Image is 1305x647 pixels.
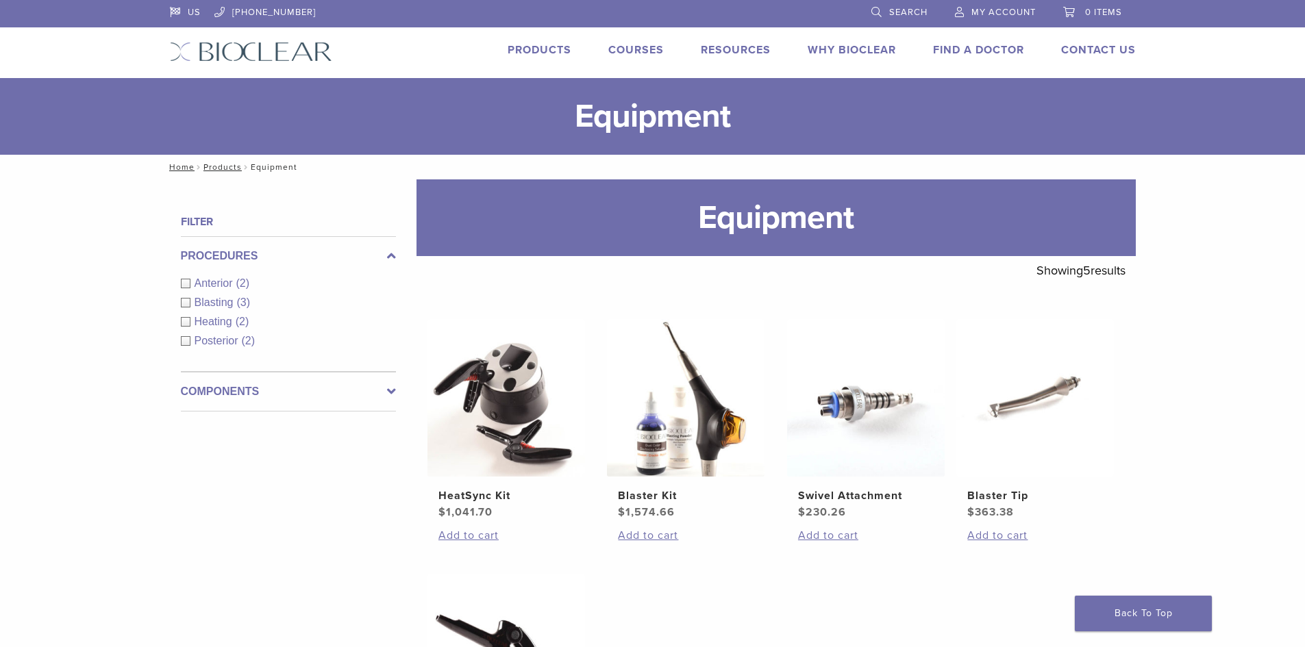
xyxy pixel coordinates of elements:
[236,296,250,308] span: (3)
[195,296,237,308] span: Blasting
[195,277,236,289] span: Anterior
[242,164,251,170] span: /
[427,319,585,477] img: HeatSync Kit
[798,527,934,544] a: Add to cart: “Swivel Attachment”
[618,505,625,519] span: $
[787,319,945,477] img: Swivel Attachment
[160,155,1146,179] nav: Equipment
[236,277,250,289] span: (2)
[427,319,586,520] a: HeatSync KitHeatSync Kit $1,041.70
[438,527,574,544] a: Add to cart: “HeatSync Kit”
[956,319,1114,477] img: Blaster Tip
[195,316,236,327] span: Heating
[798,505,846,519] bdi: 230.26
[1061,43,1136,57] a: Contact Us
[786,319,946,520] a: Swivel AttachmentSwivel Attachment $230.26
[701,43,771,57] a: Resources
[170,42,332,62] img: Bioclear
[967,487,1103,504] h2: Blaster Tip
[889,7,928,18] span: Search
[203,162,242,172] a: Products
[195,335,242,346] span: Posterior
[1083,263,1091,278] span: 5
[438,505,446,519] span: $
[798,487,934,504] h2: Swivel Attachment
[1085,7,1122,18] span: 0 items
[607,319,765,477] img: Blaster Kit
[798,505,806,519] span: $
[618,505,675,519] bdi: 1,574.66
[967,527,1103,544] a: Add to cart: “Blaster Tip”
[236,316,249,327] span: (2)
[508,43,571,57] a: Products
[438,505,493,519] bdi: 1,041.70
[1075,596,1212,631] a: Back To Top
[165,162,195,172] a: Home
[181,383,396,400] label: Components
[618,527,754,544] a: Add to cart: “Blaster Kit”
[608,43,664,57] a: Courses
[181,214,396,230] h4: Filter
[242,335,256,346] span: (2)
[618,487,754,504] h2: Blaster Kit
[967,505,975,519] span: $
[417,179,1136,256] h1: Equipment
[606,319,766,520] a: Blaster KitBlaster Kit $1,574.66
[438,487,574,504] h2: HeatSync Kit
[956,319,1115,520] a: Blaster TipBlaster Tip $363.38
[808,43,896,57] a: Why Bioclear
[195,164,203,170] span: /
[933,43,1024,57] a: Find A Doctor
[1036,256,1126,285] p: Showing results
[971,7,1036,18] span: My Account
[967,505,1014,519] bdi: 363.38
[181,248,396,264] label: Procedures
